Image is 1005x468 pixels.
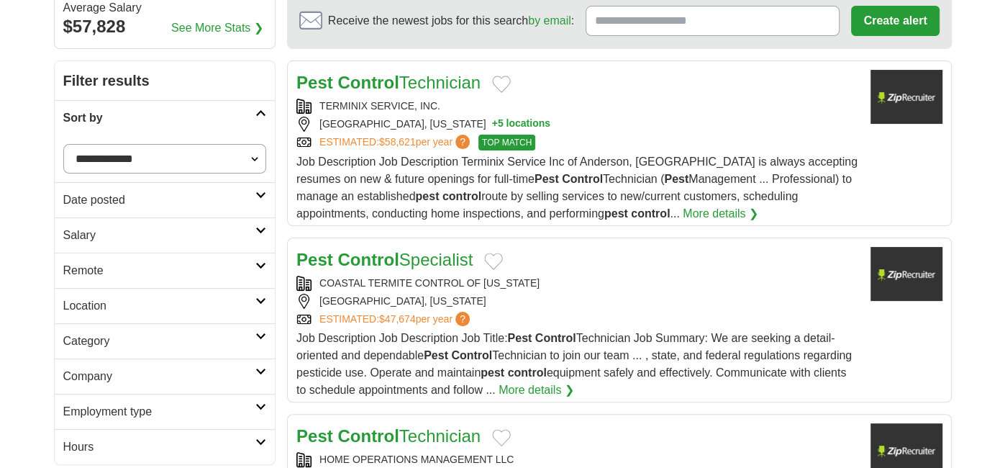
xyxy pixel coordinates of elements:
[481,366,504,379] strong: pest
[296,99,859,114] div: TERMINIX SERVICE, INC.
[337,73,399,92] strong: Control
[870,247,942,301] img: Company logo
[337,250,399,269] strong: Control
[63,109,256,127] h2: Sort by
[478,135,535,150] span: TOP MATCH
[55,429,276,464] a: Hours
[63,368,256,385] h2: Company
[631,207,670,220] strong: control
[296,276,859,291] div: COASTAL TERMITE CONTROL OF [US_STATE]
[296,73,333,92] strong: Pest
[55,359,276,394] a: Company
[484,253,503,270] button: Add to favorite jobs
[171,19,263,37] a: See More Stats ❯
[535,332,576,344] strong: Control
[296,250,473,269] a: Pest ControlSpecialist
[683,205,758,222] a: More details ❯
[63,2,266,14] div: Average Salary
[337,426,399,446] strong: Control
[55,253,276,288] a: Remote
[604,207,628,220] strong: pest
[63,438,256,456] h2: Hours
[492,117,498,132] span: +
[296,156,858,220] span: Job Description Job Description Terminix Service Inc of Anderson, [GEOGRAPHIC_DATA] is always acc...
[562,173,603,185] strong: Control
[63,403,256,420] h2: Employment type
[492,429,511,446] button: Add to favorite jobs
[63,227,256,244] h2: Salary
[508,366,547,379] strong: control
[328,12,574,30] span: Receive the newest jobs for this search :
[55,182,276,217] a: Date posted
[664,173,688,185] strong: Pest
[55,394,276,429] a: Employment type
[55,100,276,135] a: Sort by
[492,117,550,132] button: +5 locations
[296,294,859,309] div: [GEOGRAPHIC_DATA], [US_STATE]
[535,173,559,185] strong: Pest
[379,136,416,148] span: $58,621
[442,190,481,202] strong: control
[296,452,859,467] div: HOME OPERATIONS MANAGEMENT LLC
[415,190,439,202] strong: pest
[63,262,256,279] h2: Remote
[455,312,470,326] span: ?
[507,332,532,344] strong: Pest
[319,312,473,327] a: ESTIMATED:$47,674per year?
[424,349,448,361] strong: Pest
[296,73,481,92] a: Pest ControlTechnician
[63,192,256,209] h2: Date posted
[55,61,276,100] h2: Filter results
[296,426,481,446] a: Pest ControlTechnician
[499,382,574,399] a: More details ❯
[455,135,470,149] span: ?
[379,313,416,325] span: $47,674
[870,70,942,124] img: Company logo
[296,117,859,132] div: [GEOGRAPHIC_DATA], [US_STATE]
[492,76,511,93] button: Add to favorite jobs
[63,333,256,350] h2: Category
[319,135,473,150] a: ESTIMATED:$58,621per year?
[296,426,333,446] strong: Pest
[528,14,571,27] a: by email
[63,297,256,315] h2: Location
[55,288,276,323] a: Location
[55,217,276,253] a: Salary
[451,349,492,361] strong: Control
[851,6,939,36] button: Create alert
[296,250,333,269] strong: Pest
[55,323,276,359] a: Category
[296,332,852,396] span: Job Description Job Description Job Title: Technician Job Summary: We are seeking a detail-orient...
[63,14,266,40] div: $57,828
